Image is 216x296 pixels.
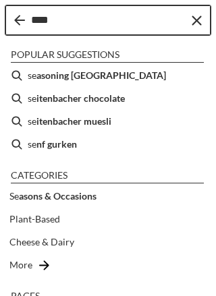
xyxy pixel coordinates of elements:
a: Cheese & Dairy [9,234,74,249]
li: Categories [11,169,204,183]
li: Cheese & Dairy [5,231,211,254]
button: Back [14,15,25,26]
li: seitenbacher chocolate [5,87,211,110]
b: asons & Occasions [19,190,97,202]
b: itenbacher chocolate [36,90,125,106]
b: nf gurken [36,136,77,152]
b: itenbacher muesli [36,113,111,129]
li: More [5,254,211,276]
li: Popular suggestions [11,49,204,63]
b: asoning [GEOGRAPHIC_DATA] [36,67,166,83]
li: Seasons & Occasions [5,185,211,208]
li: Plant-Based [5,208,211,231]
a: Plant-Based [9,211,60,227]
button: Clear [190,13,203,27]
li: senf gurken [5,133,211,156]
a: Seasons & Occasions [9,188,97,204]
li: seitenbacher muesli [5,110,211,133]
li: seasoning germany [5,64,211,87]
